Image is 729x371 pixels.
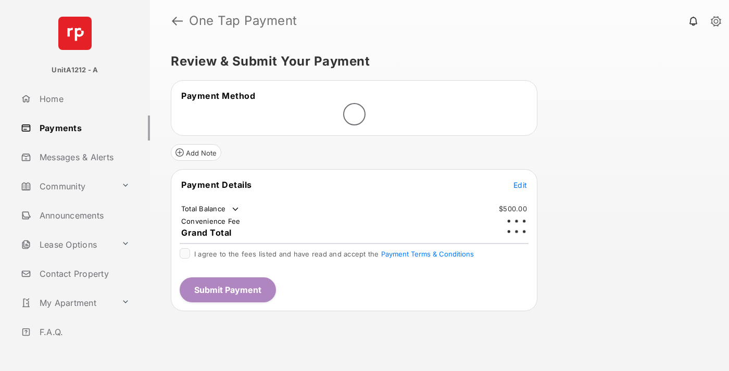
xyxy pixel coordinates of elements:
[17,116,150,140] a: Payments
[171,144,221,161] button: Add Note
[181,216,241,226] td: Convenience Fee
[513,180,527,190] button: Edit
[17,232,117,257] a: Lease Options
[52,65,98,75] p: UnitA1212 - A
[181,91,255,101] span: Payment Method
[58,17,92,50] img: svg+xml;base64,PHN2ZyB4bWxucz0iaHR0cDovL3d3dy53My5vcmcvMjAwMC9zdmciIHdpZHRoPSI2NCIgaGVpZ2h0PSI2NC...
[194,250,474,258] span: I agree to the fees listed and have read and accept the
[17,261,150,286] a: Contact Property
[513,181,527,189] span: Edit
[17,86,150,111] a: Home
[189,15,297,27] strong: One Tap Payment
[498,204,527,213] td: $500.00
[17,145,150,170] a: Messages & Alerts
[17,319,150,344] a: F.A.Q.
[17,174,117,199] a: Community
[180,277,276,302] button: Submit Payment
[17,290,117,315] a: My Apartment
[181,180,252,190] span: Payment Details
[181,204,241,214] td: Total Balance
[381,250,474,258] button: I agree to the fees listed and have read and accept the
[181,227,232,238] span: Grand Total
[171,55,700,68] h5: Review & Submit Your Payment
[17,203,150,228] a: Announcements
